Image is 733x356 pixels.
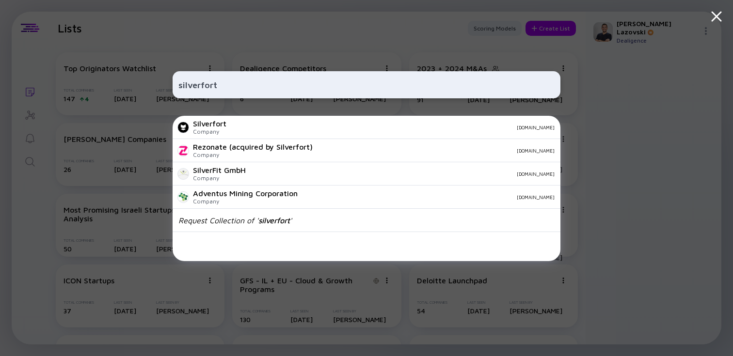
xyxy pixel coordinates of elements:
div: Request Collection of ' ' [178,216,292,225]
div: [DOMAIN_NAME] [320,148,555,154]
div: SilverFit GmbH [193,166,246,174]
div: Adventus Mining Corporation [193,189,298,198]
div: Company [193,128,226,135]
div: Company [193,198,298,205]
div: [DOMAIN_NAME] [305,194,555,200]
div: Company [193,151,313,158]
span: silverfort [258,216,290,225]
div: Company [193,174,246,182]
div: Rezonate (acquired by Silverfort) [193,142,313,151]
div: [DOMAIN_NAME] [234,124,555,130]
div: [DOMAIN_NAME] [254,171,555,177]
div: Silverfort [193,119,226,128]
input: Search Company or Investor... [178,76,555,93]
